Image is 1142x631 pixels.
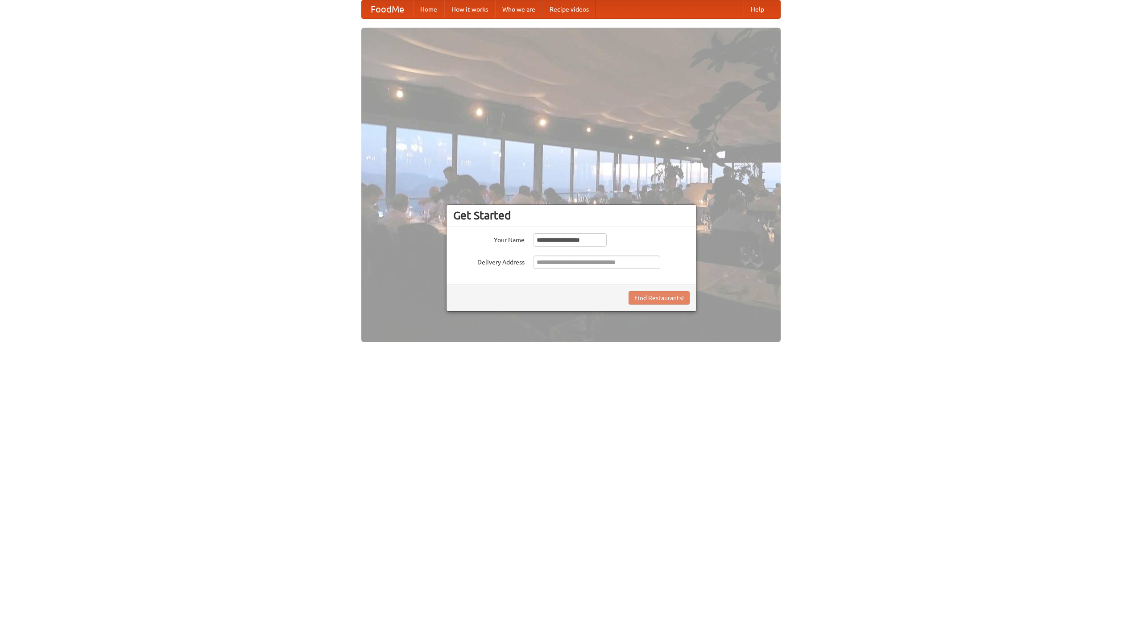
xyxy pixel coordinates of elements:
button: Find Restaurants! [629,291,690,305]
a: Help [744,0,771,18]
a: Home [413,0,444,18]
a: How it works [444,0,495,18]
h3: Get Started [453,209,690,222]
a: Who we are [495,0,542,18]
a: FoodMe [362,0,413,18]
a: Recipe videos [542,0,596,18]
label: Delivery Address [453,256,525,267]
label: Your Name [453,233,525,244]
